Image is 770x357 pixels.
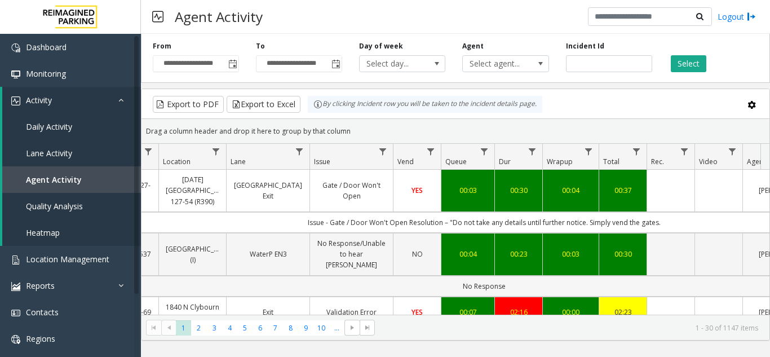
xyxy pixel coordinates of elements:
[448,249,488,259] a: 00:04
[412,249,423,259] span: NO
[292,144,307,159] a: Lane Filter Menu
[651,157,664,166] span: Rec.
[26,121,72,132] span: Daily Activity
[448,307,488,318] a: 00:07
[360,56,428,72] span: Select day...
[2,193,141,219] a: Quality Analysis
[313,100,322,109] img: infoIcon.svg
[26,227,60,238] span: Heatmap
[227,96,300,113] button: Export to Excel
[397,157,414,166] span: Vend
[477,144,492,159] a: Queue Filter Menu
[152,3,163,30] img: pageIcon
[718,11,756,23] a: Logout
[26,174,82,185] span: Agent Activity
[375,144,391,159] a: Issue Filter Menu
[329,56,342,72] span: Toggle popup
[166,244,219,265] a: [GEOGRAPHIC_DATA] (I)
[382,323,758,333] kendo-pager-info: 1 - 30 of 1147 items
[191,320,206,336] span: Page 2
[502,249,536,259] a: 00:23
[26,95,52,105] span: Activity
[11,335,20,344] img: 'icon'
[283,320,298,336] span: Page 8
[256,41,265,51] label: To
[423,144,439,159] a: Vend Filter Menu
[445,157,467,166] span: Queue
[11,308,20,318] img: 'icon'
[11,96,20,105] img: 'icon'
[411,307,423,317] span: YES
[11,282,20,291] img: 'icon'
[502,185,536,196] a: 00:30
[725,144,740,159] a: Video Filter Menu
[209,144,224,159] a: Location Filter Menu
[131,249,152,259] a: I9-537
[581,144,596,159] a: Wrapup Filter Menu
[207,320,222,336] span: Page 3
[629,144,644,159] a: Total Filter Menu
[400,185,434,196] a: YES
[314,157,330,166] span: Issue
[11,70,20,79] img: 'icon'
[226,56,238,72] span: Toggle popup
[26,333,55,344] span: Regions
[499,157,511,166] span: Dur
[222,320,237,336] span: Page 4
[2,219,141,246] a: Heatmap
[26,42,67,52] span: Dashboard
[268,320,283,336] span: Page 7
[502,307,536,318] div: 02:16
[317,307,386,318] a: Validation Error
[11,255,20,265] img: 'icon'
[677,144,692,159] a: Rec. Filter Menu
[329,320,344,336] span: Page 11
[237,320,253,336] span: Page 5
[359,41,403,51] label: Day of week
[348,323,357,332] span: Go to the next page
[233,180,303,201] a: [GEOGRAPHIC_DATA] Exit
[253,320,268,336] span: Page 6
[550,185,592,196] a: 00:04
[606,249,640,259] a: 00:30
[550,249,592,259] div: 00:03
[699,157,718,166] span: Video
[163,157,191,166] span: Location
[317,238,386,271] a: No Response/Unable to hear [PERSON_NAME]
[308,96,542,113] div: By clicking Incident row you will be taken to the incident details page.
[141,144,769,315] div: Data table
[131,307,152,318] a: I22-69
[400,249,434,259] a: NO
[26,280,55,291] span: Reports
[26,307,59,318] span: Contacts
[317,180,386,201] a: Gate / Door Won't Open
[747,11,756,23] img: logout
[360,320,375,336] span: Go to the last page
[547,157,573,166] span: Wrapup
[747,157,765,166] span: Agent
[26,201,83,211] span: Quality Analysis
[141,144,156,159] a: Lot Filter Menu
[606,307,640,318] a: 02:23
[566,41,604,51] label: Incident Id
[233,307,303,318] a: Exit
[462,41,484,51] label: Agent
[363,323,372,332] span: Go to the last page
[411,186,423,195] span: YES
[231,157,246,166] span: Lane
[141,121,769,141] div: Drag a column header and drop it here to group by that column
[131,180,152,201] a: R127-1
[176,320,191,336] span: Page 1
[26,254,109,265] span: Location Management
[11,43,20,52] img: 'icon'
[26,148,72,158] span: Lane Activity
[169,3,268,30] h3: Agent Activity
[344,320,360,336] span: Go to the next page
[550,307,592,318] div: 00:00
[153,96,224,113] button: Export to PDF
[400,307,434,318] a: YES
